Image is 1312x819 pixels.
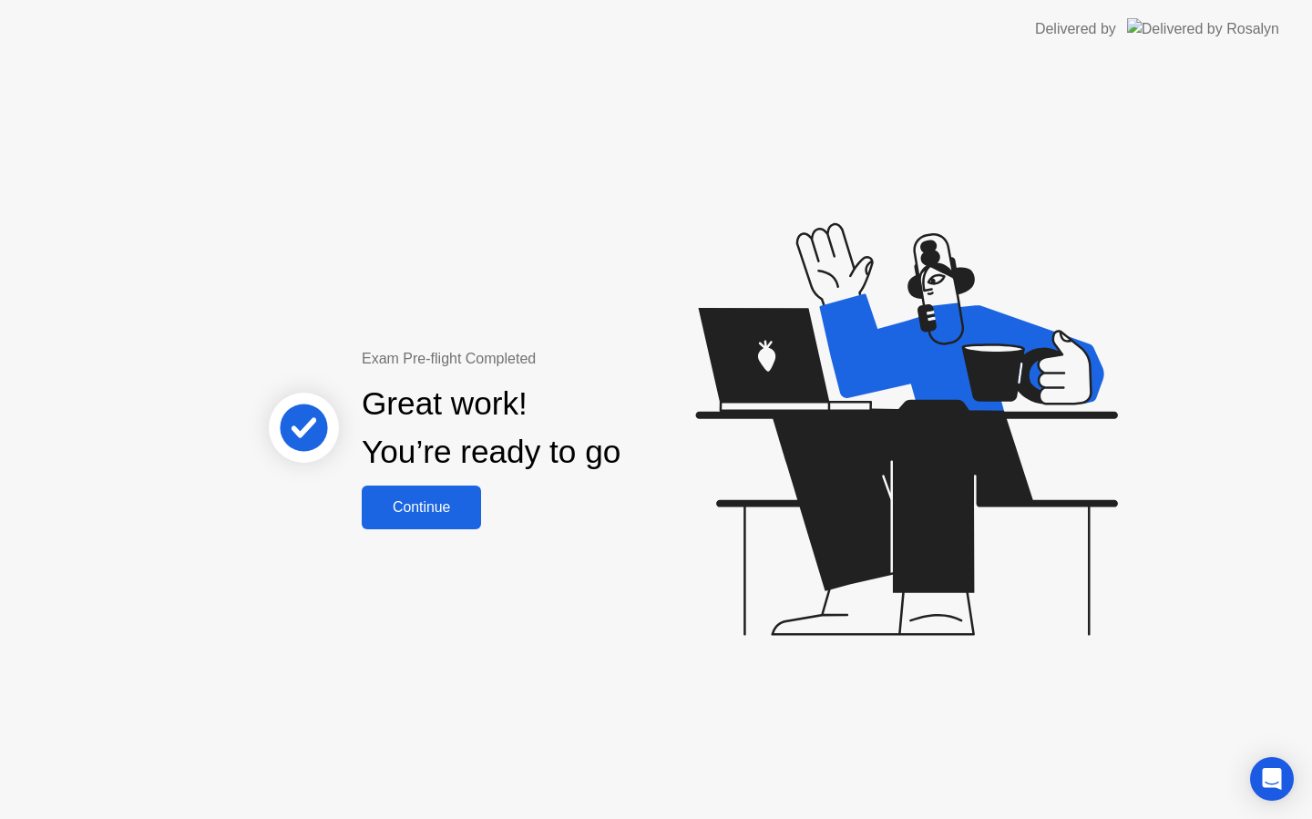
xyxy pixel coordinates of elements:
div: Delivered by [1035,18,1116,40]
img: Delivered by Rosalyn [1127,18,1279,39]
div: Exam Pre-flight Completed [362,348,738,370]
button: Continue [362,486,481,529]
div: Great work! You’re ready to go [362,380,620,476]
div: Open Intercom Messenger [1250,757,1294,801]
div: Continue [367,499,476,516]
